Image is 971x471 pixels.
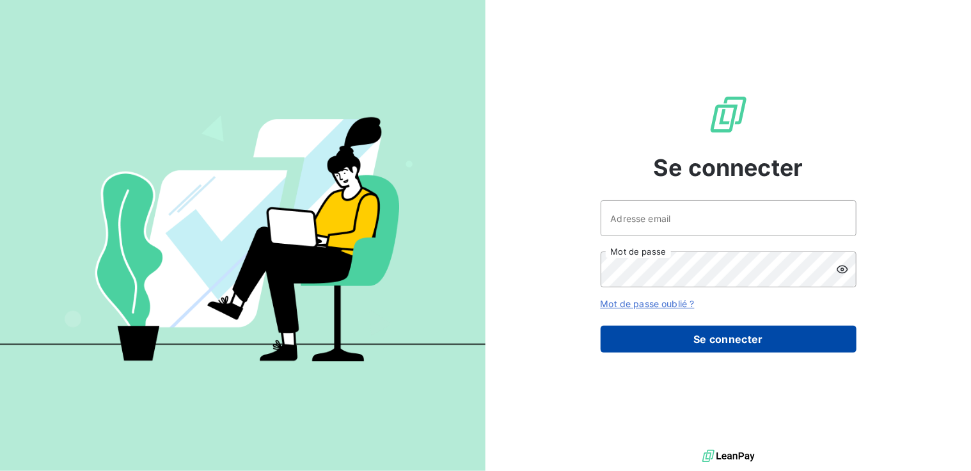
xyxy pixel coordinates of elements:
img: logo [702,447,755,466]
span: Se connecter [654,150,803,185]
button: Se connecter [601,326,857,353]
input: placeholder [601,200,857,236]
a: Mot de passe oublié ? [601,298,695,309]
img: Logo LeanPay [708,94,749,135]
